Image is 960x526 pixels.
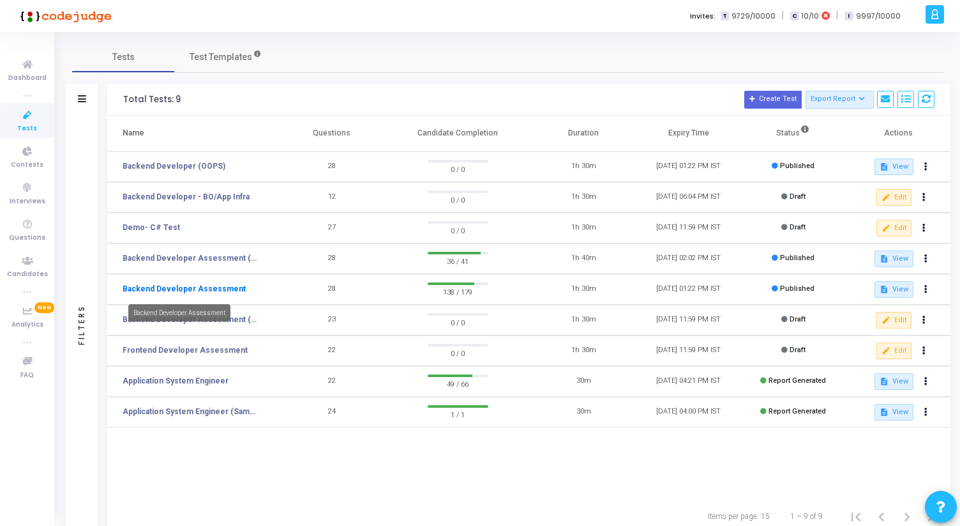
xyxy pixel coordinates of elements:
td: 28 [280,274,384,305]
mat-icon: edit [881,346,890,355]
div: Items per page: [708,511,758,522]
button: Edit [876,312,911,329]
td: 1h 30m [531,305,636,336]
img: logo [16,3,112,29]
span: 9997/10000 [856,11,901,22]
span: Draft [790,346,806,354]
span: 1 / 1 [428,408,488,421]
span: Published [780,162,814,170]
span: Published [780,284,814,293]
td: 1h 30m [531,182,636,213]
span: 0 / 0 [428,162,488,175]
td: 1h 40m [531,244,636,274]
td: 23 [280,305,384,336]
td: 12 [280,182,384,213]
a: Frontend Developer Assessment [123,344,248,356]
label: Invites: [690,11,716,22]
button: Export Report [806,91,874,109]
a: Backend Developer Assessment [123,283,246,295]
span: 138 / 179 [428,285,488,298]
button: View [874,281,913,298]
button: View [874,373,913,390]
span: 9729/10000 [731,11,776,22]
span: | [782,9,784,22]
span: Interviews [10,196,45,207]
div: 1 – 9 of 9 [790,511,823,522]
th: Candidate Completion [384,116,531,151]
span: Draft [790,192,806,201]
th: Actions [846,116,950,151]
button: Edit [876,189,911,206]
span: Analytics [11,320,43,330]
th: Name [107,116,280,151]
mat-icon: description [880,285,889,294]
td: [DATE] 04:00 PM IST [636,397,740,428]
span: Questions [9,233,45,244]
span: 10/10 [802,11,819,22]
a: Application System Engineer (Sample Test) [123,406,260,417]
button: Create Test [744,91,802,109]
span: T [721,12,729,21]
td: 27 [280,213,384,244]
span: I [844,12,853,21]
th: Questions [280,116,384,151]
td: 1h 30m [531,274,636,305]
span: 0 / 0 [428,224,488,236]
td: [DATE] 11:59 PM IST [636,336,740,366]
span: Tests [112,50,135,64]
th: Status [741,116,846,151]
td: [DATE] 04:21 PM IST [636,366,740,397]
a: Backend Developer - BO/App Infra [123,191,250,203]
td: 28 [280,151,384,182]
span: Report Generated [769,376,826,385]
span: FAQ [20,370,34,381]
span: 49 / 66 [428,377,488,390]
td: 30m [531,397,636,428]
span: Draft [790,315,806,323]
span: 36 / 41 [428,254,488,267]
span: | [836,9,838,22]
span: Test Templates [190,50,252,64]
a: Demo- C# Test [123,222,180,233]
div: Backend Developer Assessment [128,304,230,321]
span: Candidates [7,269,48,280]
div: Filters [76,254,87,395]
a: Application System Engineer [123,375,229,387]
mat-icon: description [880,254,889,263]
button: View [874,251,913,267]
td: [DATE] 06:04 PM IST [636,182,740,213]
mat-icon: description [880,408,889,417]
button: Edit [876,343,911,359]
td: [DATE] 11:59 PM IST [636,305,740,336]
span: 0 / 0 [428,316,488,329]
a: Backend Developer (OOPS) [123,160,225,172]
td: 22 [280,336,384,366]
td: [DATE] 01:22 PM IST [636,151,740,182]
a: Backend Developer Assessment (C# & .Net) [123,252,260,264]
span: Draft [790,223,806,231]
th: Expiry Time [636,116,740,151]
td: 1h 30m [531,213,636,244]
td: [DATE] 02:02 PM IST [636,244,740,274]
mat-icon: edit [881,193,890,202]
mat-icon: edit [881,224,890,233]
span: 0 / 0 [428,193,488,206]
button: View [874,404,913,421]
span: Tests [17,123,37,134]
button: View [874,159,913,175]
th: Duration [531,116,636,151]
td: 1h 30m [531,151,636,182]
td: 28 [280,244,384,274]
div: 15 [761,511,770,522]
mat-icon: description [880,162,889,171]
td: 30m [531,366,636,397]
span: C [790,12,799,21]
span: Report Generated [769,407,826,415]
td: 24 [280,397,384,428]
td: 1h 30m [531,336,636,366]
mat-icon: description [880,377,889,386]
span: Dashboard [8,73,47,84]
span: 0 / 0 [428,346,488,359]
span: Contests [11,160,43,171]
mat-icon: edit [881,316,890,325]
